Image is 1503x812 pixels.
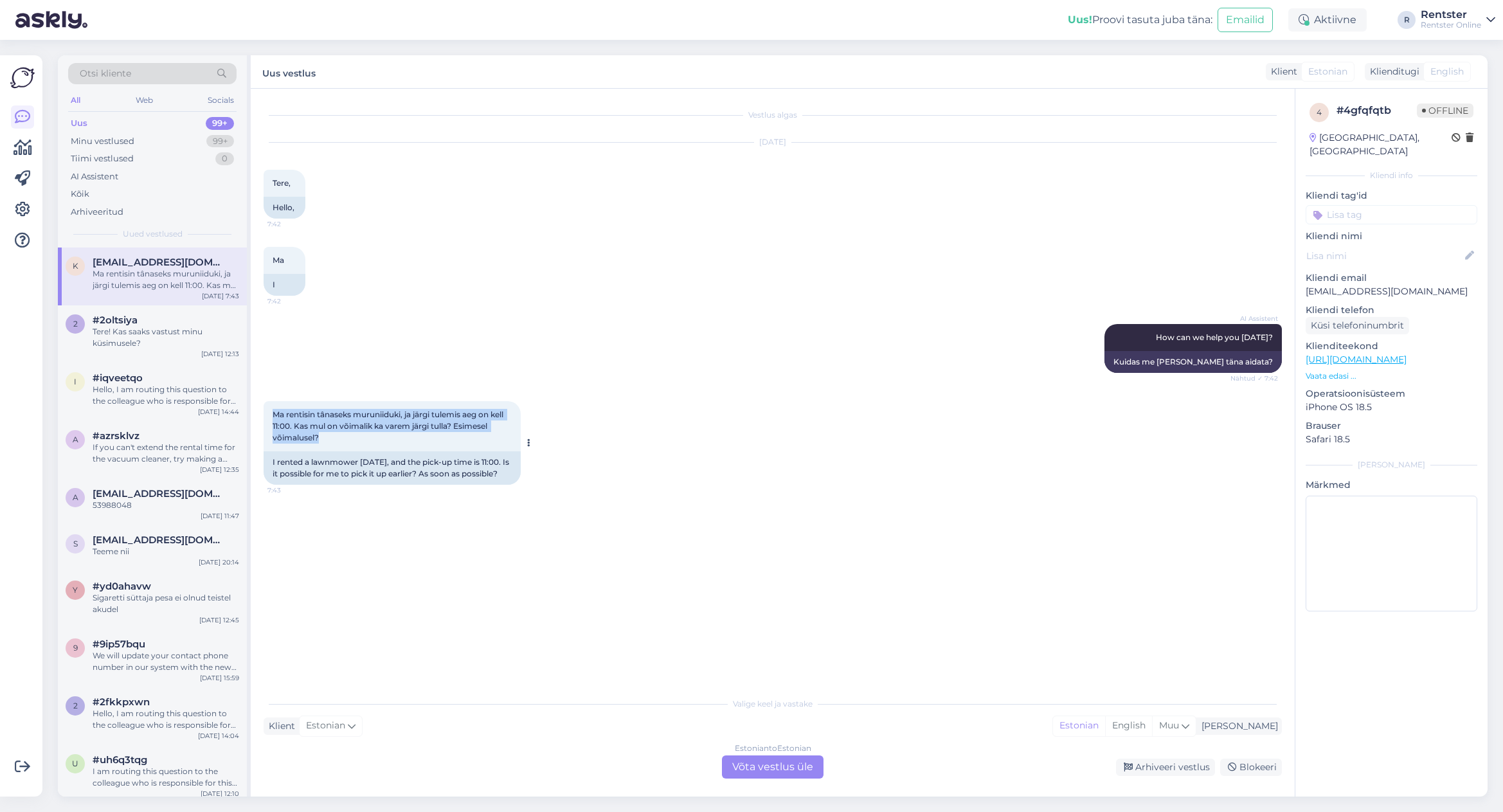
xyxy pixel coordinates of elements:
[1220,759,1282,776] div: Blokeeri
[198,731,239,741] div: [DATE] 14:04
[205,92,237,109] div: Socials
[267,219,316,229] span: 7:42
[71,188,89,201] div: Kõik
[264,197,305,219] div: Hello,
[73,643,78,653] span: 9
[73,539,78,548] span: s
[93,534,226,546] span: spiderdj137@gmail.com
[1266,65,1297,78] div: Klient
[1230,314,1278,323] span: AI Assistent
[93,314,138,326] span: #2oltsiya
[200,465,239,474] div: [DATE] 12:35
[264,136,1282,148] div: [DATE]
[1417,104,1473,118] span: Offline
[1306,401,1477,414] p: iPhone OS 18.5
[1306,285,1477,298] p: [EMAIL_ADDRESS][DOMAIN_NAME]
[1218,8,1273,32] button: Emailid
[73,701,78,710] span: 2
[1421,10,1495,30] a: RentsterRentster Online
[1306,459,1477,471] div: [PERSON_NAME]
[71,152,134,165] div: Tiimi vestlused
[73,435,78,444] span: a
[93,442,239,465] div: If you can't extend the rental time for the vacuum cleaner, try making a new rental order. Use th...
[1421,10,1481,20] div: Rentster
[1116,759,1215,776] div: Arhiveeri vestlus
[73,319,78,329] span: 2
[264,698,1282,710] div: Valige keel ja vastake
[1156,332,1273,342] span: How can we help you [DATE]?
[93,268,239,291] div: Ma rentisin tânaseks muruniiduki, ja järgi tulemis aeg on kell 11:00. Kas mul on võimalik ka vare...
[10,66,35,90] img: Askly Logo
[1306,387,1477,401] p: Operatsioonisüsteem
[1306,271,1477,285] p: Kliendi email
[1306,354,1407,365] a: [URL][DOMAIN_NAME]
[264,109,1282,121] div: Vestlus algas
[267,296,316,306] span: 7:42
[1068,12,1212,28] div: Proovi tasuta juba täna:
[93,708,239,731] div: Hello, I am routing this question to the colleague who is responsible for this topic. The reply m...
[199,615,239,625] div: [DATE] 12:45
[1306,339,1477,353] p: Klienditeekond
[1306,170,1477,181] div: Kliendi info
[264,274,305,296] div: I
[1398,11,1416,29] div: R
[1306,478,1477,492] p: Märkmed
[201,789,239,798] div: [DATE] 12:10
[93,696,150,708] span: #2fkkpxwn
[80,67,131,80] span: Otsi kliente
[1105,716,1152,735] div: English
[93,546,239,557] div: Teeme nii
[1308,65,1347,78] span: Estonian
[1230,374,1278,383] span: Nähtud ✓ 7:42
[1306,419,1477,433] p: Brauser
[1317,107,1322,117] span: 4
[1430,65,1464,78] span: English
[722,755,824,779] div: Võta vestlus üle
[1068,14,1092,26] b: Uus!
[206,135,234,148] div: 99+
[93,257,226,268] span: kert.purde@gmail.com
[1306,249,1462,263] input: Lisa nimi
[262,63,316,80] label: Uus vestlus
[93,488,226,500] span: argo.murk@gmail.com
[1306,433,1477,446] p: Safari 18.5
[267,485,316,495] span: 7:43
[202,291,239,301] div: [DATE] 7:43
[93,372,143,384] span: #iqveetqo
[264,719,295,733] div: Klient
[93,500,239,511] div: 53988048
[1306,370,1477,382] p: Vaata edasi ...
[73,492,78,502] span: a
[93,638,145,650] span: #9ip57bqu
[1306,303,1477,317] p: Kliendi telefon
[201,511,239,521] div: [DATE] 11:47
[273,178,291,188] span: Tere,
[68,92,83,109] div: All
[72,759,78,768] span: u
[1306,317,1409,334] div: Küsi telefoninumbrit
[1159,719,1179,731] span: Muu
[73,585,78,595] span: y
[93,326,239,349] div: Tere! Kas saaks vastust minu küsimusele?
[1196,719,1278,733] div: [PERSON_NAME]
[93,592,239,615] div: Sigaretti süttaja pesa ei olnud teistel akudel
[1306,205,1477,224] input: Lisa tag
[71,117,87,130] div: Uus
[201,349,239,359] div: [DATE] 12:13
[273,410,505,442] span: Ma rentisin tânaseks muruniiduki, ja järgi tulemis aeg on kell 11:00. Kas mul on võimalik ka vare...
[1309,131,1452,158] div: [GEOGRAPHIC_DATA], [GEOGRAPHIC_DATA]
[93,766,239,789] div: I am routing this question to the colleague who is responsible for this topic. The reply might ta...
[264,451,521,485] div: I rented a lawnmower [DATE], and the pick-up time is 11:00. Is it possible for me to pick it up e...
[1288,8,1367,32] div: Aktiivne
[73,261,78,271] span: k
[206,117,234,130] div: 99+
[71,135,134,148] div: Minu vestlused
[1365,65,1419,78] div: Klienditugi
[93,650,239,673] div: We will update your contact phone number in our system with the new one you provided. If you have...
[133,92,156,109] div: Web
[1053,716,1105,735] div: Estonian
[93,581,151,592] span: #yd0ahavw
[735,743,811,754] div: Estonian to Estonian
[71,206,123,219] div: Arhiveeritud
[200,673,239,683] div: [DATE] 15:59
